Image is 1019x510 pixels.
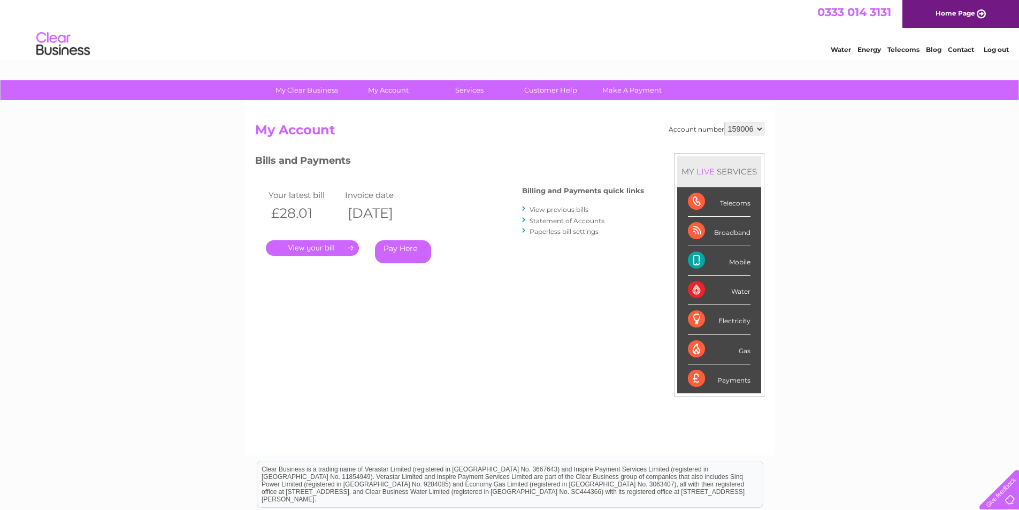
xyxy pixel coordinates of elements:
[887,45,920,54] a: Telecoms
[342,202,419,224] th: [DATE]
[688,246,750,276] div: Mobile
[425,80,514,100] a: Services
[688,187,750,217] div: Telecoms
[522,187,644,195] h4: Billing and Payments quick links
[677,156,761,187] div: MY SERVICES
[266,188,343,202] td: Your latest bill
[375,240,431,263] a: Pay Here
[266,240,359,256] a: .
[507,80,595,100] a: Customer Help
[530,205,588,214] a: View previous bills
[688,305,750,334] div: Electricity
[255,123,764,143] h2: My Account
[688,276,750,305] div: Water
[669,123,764,135] div: Account number
[688,364,750,393] div: Payments
[588,80,676,100] a: Make A Payment
[530,227,599,235] a: Paperless bill settings
[266,202,343,224] th: £28.01
[817,5,891,19] a: 0333 014 3131
[948,45,974,54] a: Contact
[984,45,1009,54] a: Log out
[688,335,750,364] div: Gas
[36,28,90,60] img: logo.png
[263,80,351,100] a: My Clear Business
[857,45,881,54] a: Energy
[926,45,941,54] a: Blog
[344,80,432,100] a: My Account
[831,45,851,54] a: Water
[255,153,644,172] h3: Bills and Payments
[694,166,717,177] div: LIVE
[342,188,419,202] td: Invoice date
[530,217,604,225] a: Statement of Accounts
[257,6,763,52] div: Clear Business is a trading name of Verastar Limited (registered in [GEOGRAPHIC_DATA] No. 3667643...
[688,217,750,246] div: Broadband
